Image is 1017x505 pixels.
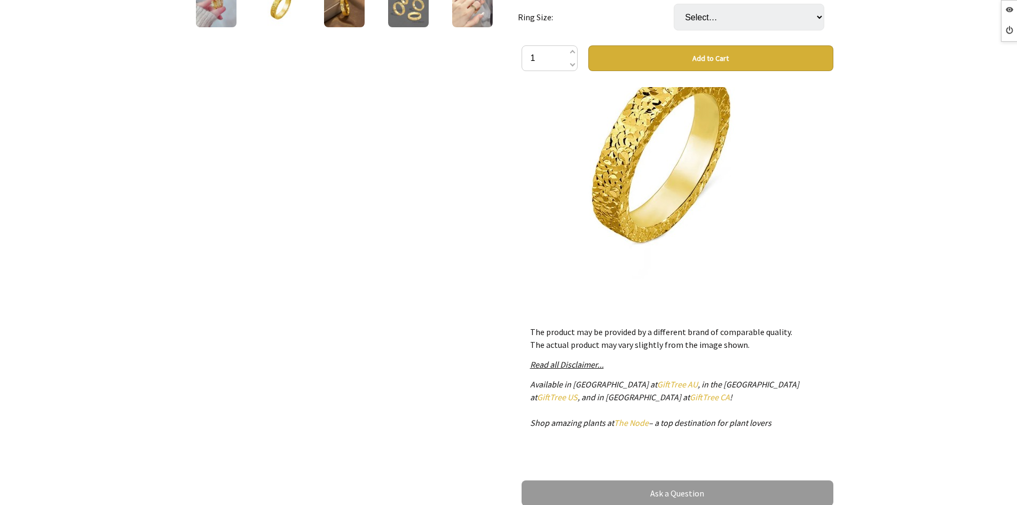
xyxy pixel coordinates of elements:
[588,45,833,71] button: Add to Cart
[530,325,825,351] p: The product may be provided by a different brand of comparable quality. The actual product may va...
[530,359,604,370] a: Read all Disclaimer...
[530,379,799,428] em: Available in [GEOGRAPHIC_DATA] at , in the [GEOGRAPHIC_DATA] at , and in [GEOGRAPHIC_DATA] at ! S...
[657,379,698,390] a: GiftTree AU
[537,392,578,402] a: GiftTree US
[614,417,649,428] a: The Node
[690,392,730,402] a: GiftTree CA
